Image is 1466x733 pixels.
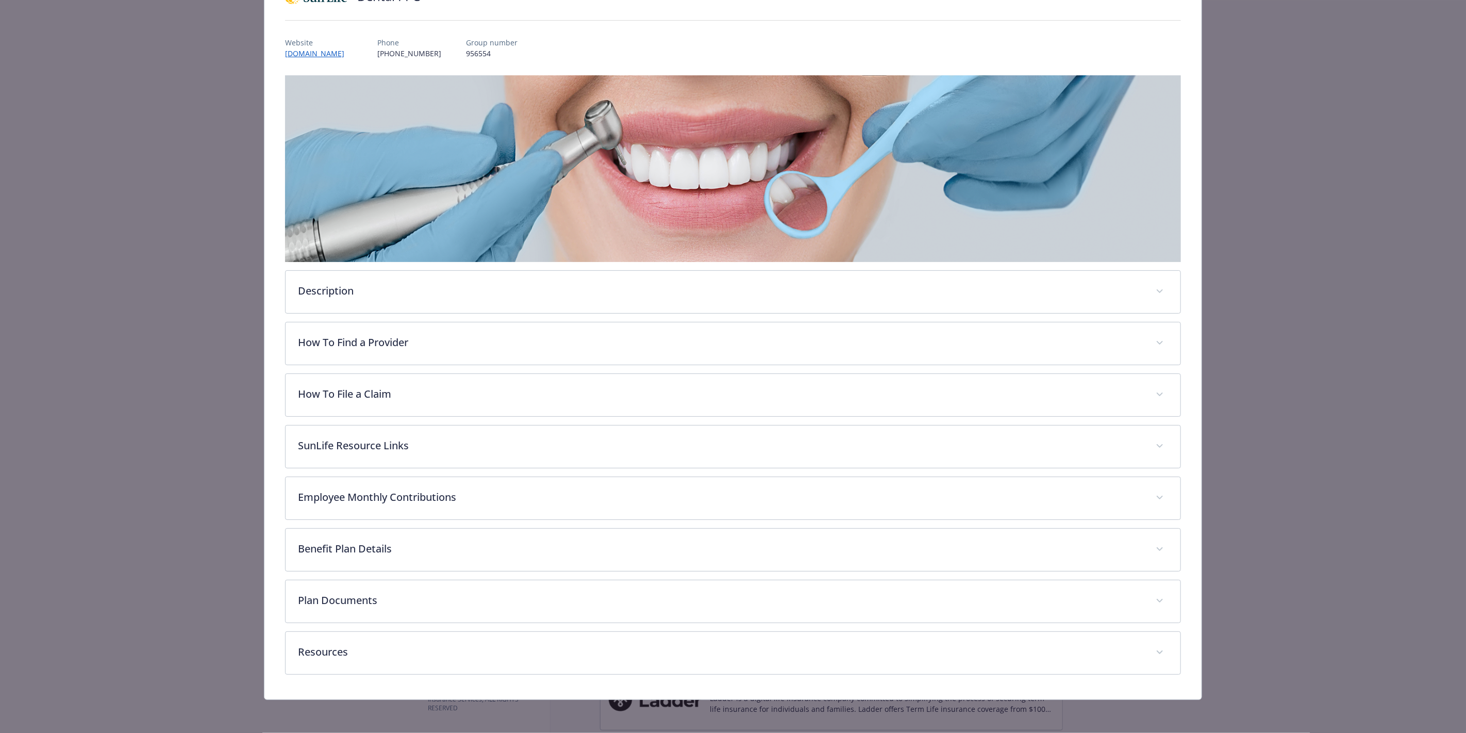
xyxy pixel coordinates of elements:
p: Description [298,283,1143,299]
div: Employee Monthly Contributions [286,477,1180,519]
div: Benefit Plan Details [286,529,1180,571]
div: Plan Documents [286,580,1180,623]
div: Resources [286,632,1180,674]
p: Benefit Plan Details [298,541,1143,557]
p: Group number [466,37,518,48]
div: How To Find a Provider [286,322,1180,365]
p: How To File a Claim [298,386,1143,402]
p: Employee Monthly Contributions [298,490,1143,505]
p: [PHONE_NUMBER] [377,48,441,59]
p: Phone [377,37,441,48]
p: Resources [298,644,1143,660]
div: How To File a Claim [286,374,1180,416]
p: Plan Documents [298,593,1143,608]
p: 956554 [466,48,518,59]
img: banner [285,75,1181,262]
p: Website [285,37,353,48]
a: [DOMAIN_NAME] [285,48,353,58]
div: SunLife Resource Links [286,426,1180,468]
p: SunLife Resource Links [298,438,1143,453]
div: Description [286,271,1180,313]
p: How To Find a Provider [298,335,1143,350]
